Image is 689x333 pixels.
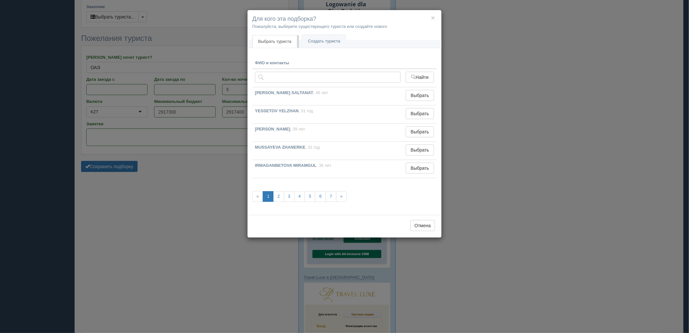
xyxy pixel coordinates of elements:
a: 7 [326,191,336,202]
button: Выбрать [406,126,434,137]
h4: Для кого эта подборка? [252,15,437,23]
b: YESSETOV YELZHAN [255,108,299,113]
p: Пожалуйста, выберите существующего туриста или создайте нового [252,23,437,30]
a: 5 [305,191,315,202]
a: » [336,191,347,202]
button: Выбрать [406,144,434,155]
button: Выбрать [406,108,434,119]
b: [PERSON_NAME] [255,127,290,131]
button: Выбрать [406,90,434,101]
span: « [252,191,263,202]
a: Выбрать туриста [252,35,297,48]
span: , 36 лет [317,163,332,168]
a: 6 [315,191,326,202]
button: Найти [406,72,434,83]
b: MUSSAYEVA ZHANERKE [255,145,306,150]
span: , 46 лет [313,90,328,95]
a: 3 [284,191,295,202]
span: , 31 год [306,145,320,150]
a: 1 [263,191,273,202]
button: × [431,14,435,21]
button: Отмена [410,220,435,231]
b: IRMAGANBETOVA MIRAMGUL [255,163,317,168]
a: 4 [294,191,305,202]
span: , 39 лет [290,127,305,131]
a: 2 [273,191,284,202]
input: Поиск по ФИО, паспорту или контактам [255,72,401,83]
th: ФИО и контакты [252,57,403,69]
b: [PERSON_NAME] SALTANAT [255,90,313,95]
button: Выбрать [406,163,434,174]
a: Создать туриста [302,35,346,48]
span: , 31 год [299,108,313,113]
